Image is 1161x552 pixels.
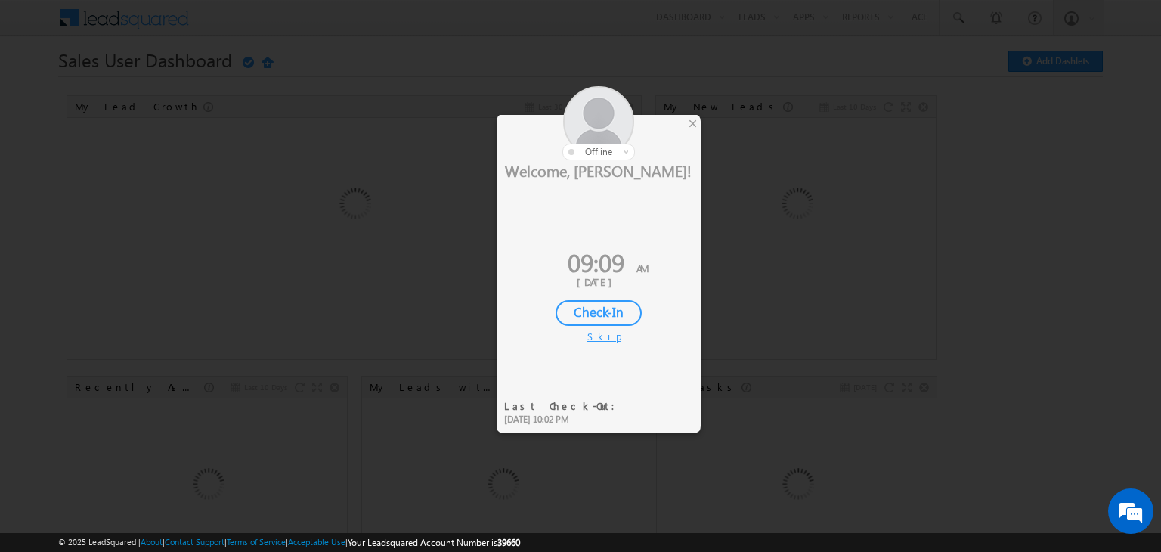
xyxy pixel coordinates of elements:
[497,537,520,548] span: 39660
[504,413,624,426] div: [DATE] 10:02 PM
[636,262,649,274] span: AM
[585,146,612,157] span: offline
[165,537,224,547] a: Contact Support
[504,399,624,413] div: Last Check-Out:
[141,537,163,547] a: About
[58,535,520,550] span: © 2025 LeadSquared | | | | |
[685,115,701,132] div: ×
[508,275,689,289] div: [DATE]
[288,537,345,547] a: Acceptable Use
[227,537,286,547] a: Terms of Service
[348,537,520,548] span: Your Leadsquared Account Number is
[568,245,624,279] span: 09:09
[587,330,610,343] div: Skip
[497,160,701,180] div: Welcome, [PERSON_NAME]!
[556,300,642,326] div: Check-In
